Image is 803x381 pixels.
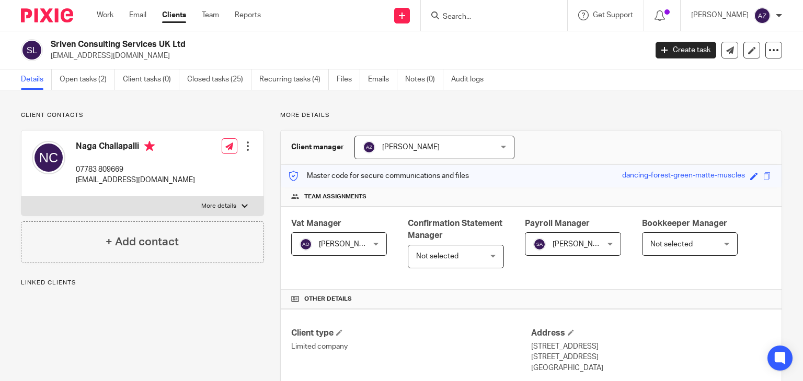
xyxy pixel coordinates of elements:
[451,69,491,90] a: Audit logs
[235,10,261,20] a: Reports
[304,295,352,303] span: Other details
[32,141,65,174] img: svg%3E
[337,69,360,90] a: Files
[21,111,264,120] p: Client contacts
[289,171,469,181] p: Master code for secure communications and files
[319,241,376,248] span: [PERSON_NAME]
[382,144,440,151] span: [PERSON_NAME]
[201,202,236,210] p: More details
[531,328,771,339] h4: Address
[416,253,458,260] span: Not selected
[650,241,693,248] span: Not selected
[60,69,115,90] a: Open tasks (2)
[129,10,146,20] a: Email
[442,13,536,22] input: Search
[593,11,633,19] span: Get Support
[21,69,52,90] a: Details
[97,10,113,20] a: Work
[642,219,727,228] span: Bookkeeper Manager
[754,7,771,24] img: svg%3E
[622,170,745,182] div: dancing-forest-green-matte-muscles
[531,352,771,362] p: [STREET_ADDRESS]
[408,219,502,240] span: Confirmation Statement Manager
[533,238,546,251] img: svg%3E
[76,175,195,185] p: [EMAIL_ADDRESS][DOMAIN_NAME]
[259,69,329,90] a: Recurring tasks (4)
[144,141,155,151] i: Primary
[553,241,610,248] span: [PERSON_NAME]
[300,238,312,251] img: svg%3E
[162,10,186,20] a: Clients
[202,10,219,20] a: Team
[21,39,43,61] img: svg%3E
[51,39,522,50] h2: Sriven Consulting Services UK Ltd
[51,51,640,61] p: [EMAIL_ADDRESS][DOMAIN_NAME]
[280,111,782,120] p: More details
[106,234,179,250] h4: + Add contact
[691,10,749,20] p: [PERSON_NAME]
[291,328,531,339] h4: Client type
[291,219,341,228] span: Vat Manager
[304,193,366,201] span: Team assignments
[76,164,195,175] p: 07783 809669
[368,69,397,90] a: Emails
[21,8,73,22] img: Pixie
[363,141,375,153] img: svg%3E
[525,219,590,228] span: Payroll Manager
[405,69,443,90] a: Notes (0)
[291,341,531,352] p: Limited company
[531,341,771,352] p: [STREET_ADDRESS]
[21,279,264,287] p: Linked clients
[76,141,195,154] h4: Naga Challapalli
[187,69,251,90] a: Closed tasks (25)
[656,42,716,58] a: Create task
[531,363,771,373] p: [GEOGRAPHIC_DATA]
[123,69,179,90] a: Client tasks (0)
[291,142,344,152] h3: Client manager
